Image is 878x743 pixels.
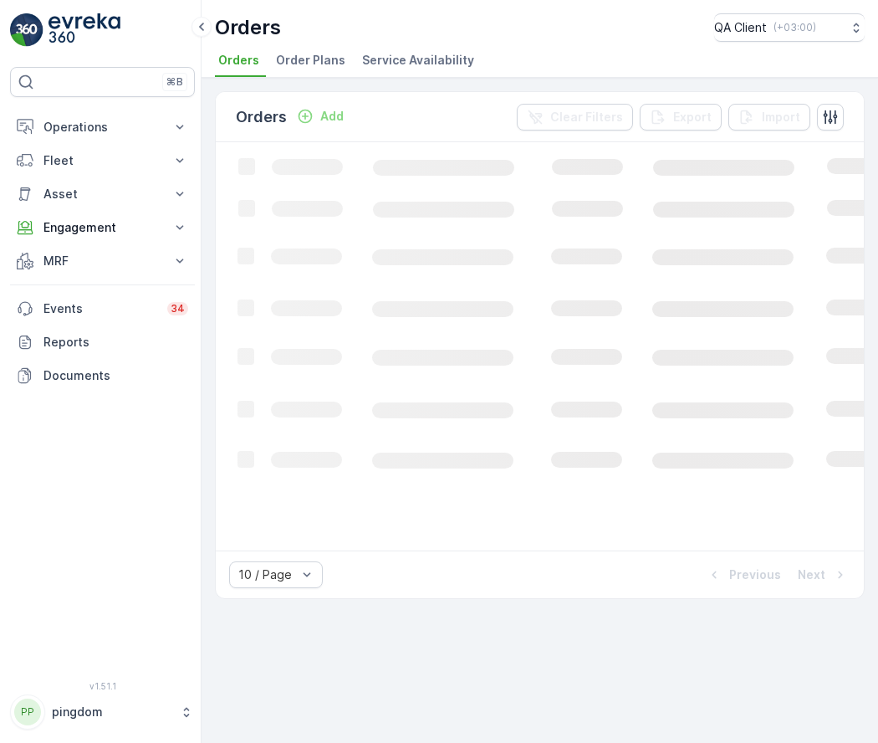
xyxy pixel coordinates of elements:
button: Asset [10,177,195,211]
span: Order Plans [276,52,345,69]
p: Clear Filters [550,109,623,126]
p: Previous [729,566,781,583]
p: Asset [43,186,161,202]
button: QA Client(+03:00) [714,13,865,42]
button: Next [796,565,850,585]
a: Events34 [10,292,195,325]
a: Documents [10,359,195,392]
p: Orders [236,105,287,129]
button: Clear Filters [517,104,633,131]
p: Operations [43,119,161,136]
p: QA Client [714,19,767,36]
p: Engagement [43,219,161,236]
button: Operations [10,110,195,144]
p: Import [762,109,800,126]
button: PPpingdom [10,694,195,730]
p: 34 [171,302,185,315]
button: Engagement [10,211,195,244]
p: ⌘B [166,75,183,89]
p: pingdom [52,704,171,720]
img: logo [10,13,43,47]
button: MRF [10,244,195,278]
button: Import [728,104,810,131]
div: PP [14,699,41,725]
p: MRF [43,253,161,269]
p: ( +03:00 ) [773,21,816,34]
p: Reports [43,334,188,351]
span: Orders [218,52,259,69]
button: Previous [704,565,783,585]
span: v 1.51.1 [10,681,195,691]
p: Next [798,566,825,583]
p: Events [43,300,157,317]
p: Documents [43,367,188,384]
p: Fleet [43,152,161,169]
button: Fleet [10,144,195,177]
button: Add [290,106,350,126]
p: Orders [215,14,281,41]
img: logo_light-DOdMpM7g.png [48,13,120,47]
p: Add [320,108,344,125]
p: Export [673,109,712,126]
a: Reports [10,325,195,359]
span: Service Availability [362,52,474,69]
button: Export [640,104,722,131]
